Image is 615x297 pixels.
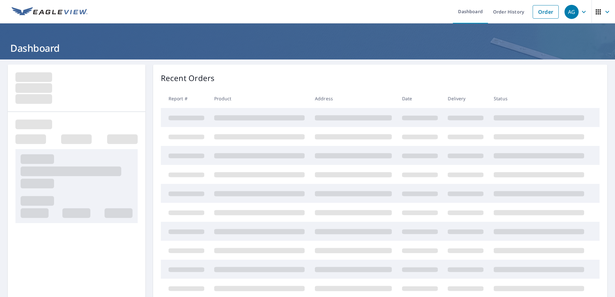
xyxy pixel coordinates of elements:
th: Delivery [443,89,489,108]
div: AG [565,5,579,19]
th: Date [397,89,443,108]
a: Order [533,5,559,19]
th: Status [489,89,589,108]
th: Address [310,89,397,108]
th: Product [209,89,310,108]
p: Recent Orders [161,72,215,84]
h1: Dashboard [8,41,607,55]
th: Report # [161,89,209,108]
img: EV Logo [12,7,87,17]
